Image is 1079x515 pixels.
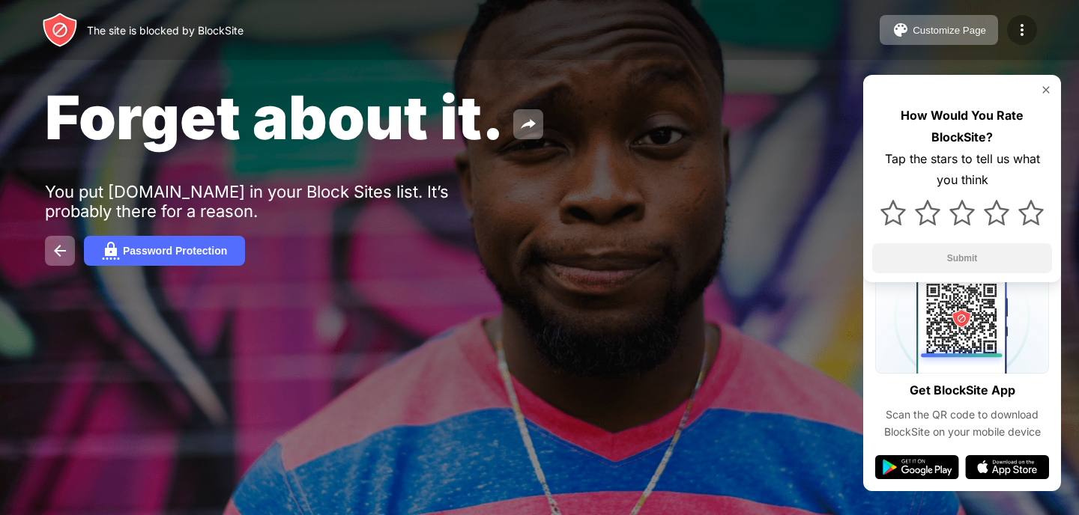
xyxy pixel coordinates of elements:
img: star.svg [1018,200,1044,225]
span: Forget about it. [45,81,504,153]
button: Customize Page [880,15,998,45]
img: rate-us-close.svg [1040,84,1052,96]
img: pallet.svg [892,21,910,39]
img: star.svg [915,200,940,225]
div: The site is blocked by BlockSite [87,24,244,37]
img: password.svg [102,242,120,260]
div: Password Protection [123,245,227,257]
div: Scan the QR code to download BlockSite on your mobile device [875,406,1049,440]
img: back.svg [51,242,69,260]
div: Get BlockSite App [910,380,1015,401]
div: How Would You Rate BlockSite? [872,105,1052,148]
div: Customize Page [913,25,986,36]
img: star.svg [984,200,1009,225]
div: You put [DOMAIN_NAME] in your Block Sites list. It’s probably there for a reason. [45,182,508,221]
img: header-logo.svg [42,12,78,48]
img: menu-icon.svg [1013,21,1031,39]
img: app-store.svg [965,455,1049,479]
img: google-play.svg [875,455,959,479]
div: Tap the stars to tell us what you think [872,148,1052,192]
img: star.svg [880,200,906,225]
img: star.svg [949,200,975,225]
img: share.svg [519,115,537,133]
button: Password Protection [84,236,245,266]
button: Submit [872,243,1052,273]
